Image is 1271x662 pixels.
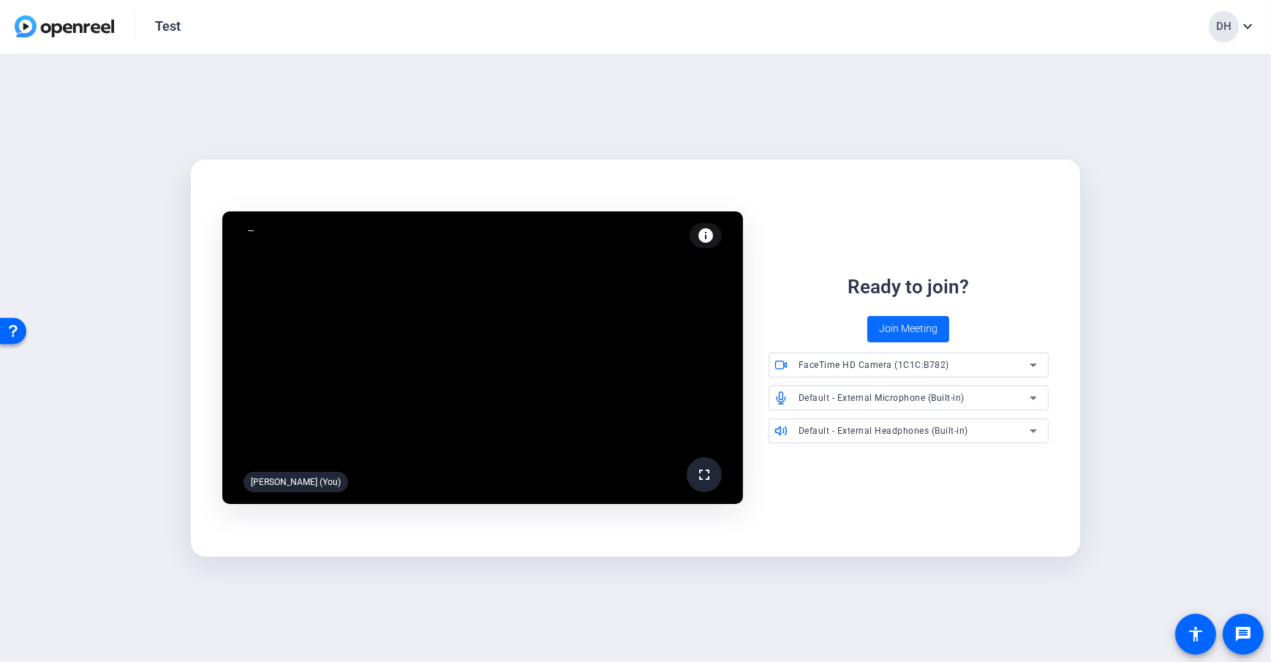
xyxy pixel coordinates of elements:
mat-icon: fullscreen [695,466,713,484]
mat-icon: accessibility [1187,625,1204,643]
span: FaceTime HD Camera (1C1C:B782) [799,360,949,370]
span: Join Meeting [879,321,938,336]
div: Test [155,18,181,35]
span: Default - External Headphones (Built-in) [799,426,968,436]
div: Ready to join? [848,273,969,301]
mat-icon: message [1234,625,1252,643]
mat-icon: info [697,227,714,244]
mat-icon: expand_more [1239,18,1256,35]
button: Join Meeting [867,316,949,342]
div: DH [1209,11,1239,42]
div: [PERSON_NAME] (You) [244,472,348,492]
span: Default - External Microphone (Built-in) [799,393,965,403]
img: OpenReel logo [15,15,114,37]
